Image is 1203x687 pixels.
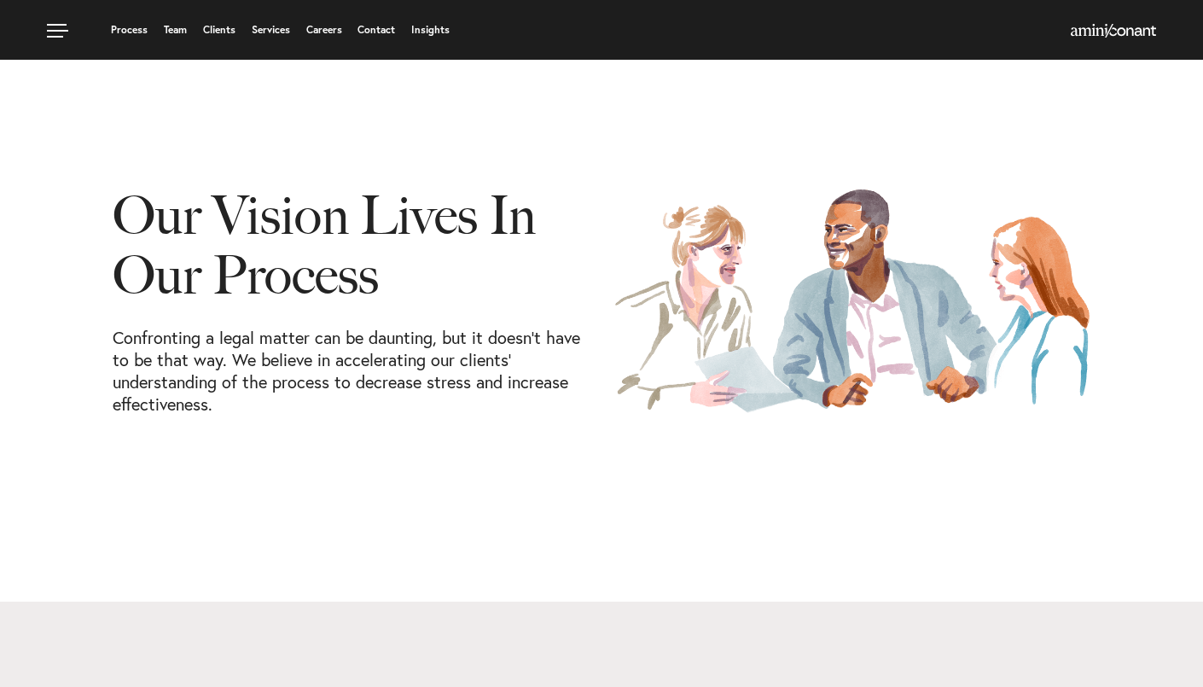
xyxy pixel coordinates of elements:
[252,25,290,35] a: Services
[164,25,187,35] a: Team
[203,25,235,35] a: Clients
[411,25,450,35] a: Insights
[113,186,589,327] h1: Our Vision Lives In Our Process
[1071,24,1156,38] img: Amini & Conant
[306,25,342,35] a: Careers
[113,327,589,416] p: Confronting a legal matter can be daunting, but it doesn’t have to be that way. We believe in acc...
[357,25,395,35] a: Contact
[111,25,148,35] a: Process
[1071,25,1156,38] a: Home
[614,188,1090,414] img: Our Process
